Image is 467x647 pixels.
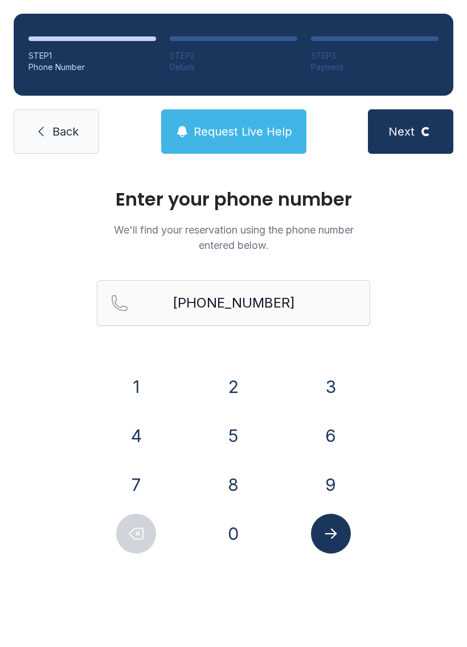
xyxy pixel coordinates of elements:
[214,416,253,456] button: 5
[311,50,439,62] div: STEP 3
[116,367,156,407] button: 1
[388,124,415,140] span: Next
[28,50,156,62] div: STEP 1
[170,50,297,62] div: STEP 2
[97,280,370,326] input: Reservation phone number
[311,367,351,407] button: 3
[170,62,297,73] div: Details
[97,190,370,208] h1: Enter your phone number
[311,416,351,456] button: 6
[194,124,292,140] span: Request Live Help
[311,62,439,73] div: Payment
[214,514,253,554] button: 0
[116,514,156,554] button: Delete number
[214,465,253,505] button: 8
[311,465,351,505] button: 9
[28,62,156,73] div: Phone Number
[214,367,253,407] button: 2
[116,465,156,505] button: 7
[116,416,156,456] button: 4
[52,124,79,140] span: Back
[311,514,351,554] button: Submit lookup form
[97,222,370,253] p: We'll find your reservation using the phone number entered below.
